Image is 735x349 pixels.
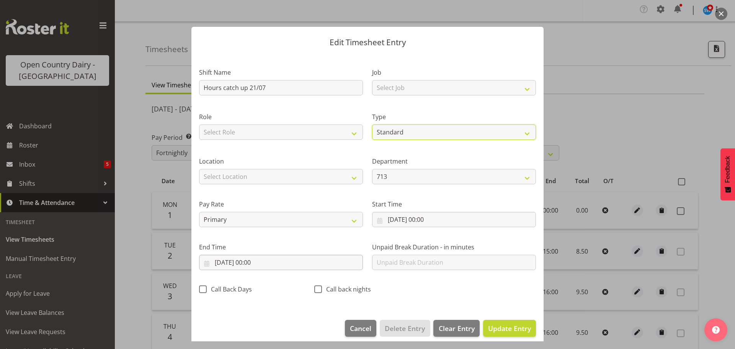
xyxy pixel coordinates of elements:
[199,112,363,121] label: Role
[322,285,371,293] span: Call back nights
[433,320,479,337] button: Clear Entry
[372,112,536,121] label: Type
[720,148,735,200] button: Feedback - Show survey
[488,324,531,333] span: Update Entry
[372,242,536,252] label: Unpaid Break Duration - in minutes
[712,326,720,334] img: help-xxl-2.png
[199,38,536,46] p: Edit Timesheet Entry
[380,320,430,337] button: Delete Entry
[372,200,536,209] label: Start Time
[483,320,536,337] button: Update Entry
[345,320,376,337] button: Cancel
[199,200,363,209] label: Pay Rate
[372,157,536,166] label: Department
[372,255,536,270] input: Unpaid Break Duration
[199,80,363,95] input: Shift Name
[439,323,475,333] span: Clear Entry
[350,323,371,333] span: Cancel
[207,285,252,293] span: Call Back Days
[199,242,363,252] label: End Time
[199,68,363,77] label: Shift Name
[199,157,363,166] label: Location
[385,323,425,333] span: Delete Entry
[372,68,536,77] label: Job
[372,212,536,227] input: Click to select...
[199,255,363,270] input: Click to select...
[724,156,731,183] span: Feedback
